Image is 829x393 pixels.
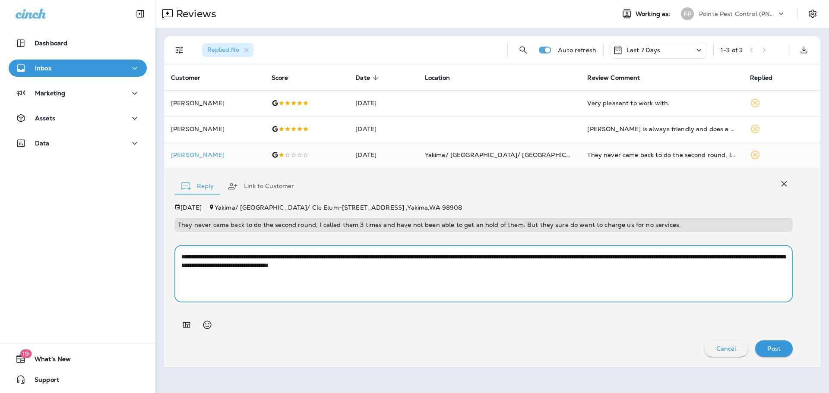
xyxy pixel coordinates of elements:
[587,125,736,133] div: Daniel is always friendly and does a great job with customer service!
[215,204,462,211] span: Yakima/ [GEOGRAPHIC_DATA]/ Cle Elum - [STREET_ADDRESS] , Yakima , WA 98908
[704,340,749,357] button: Cancel
[272,74,288,82] span: Score
[348,90,418,116] td: [DATE]
[35,65,51,72] p: Inbox
[180,204,202,211] p: [DATE]
[202,43,253,57] div: Replied:No
[355,74,370,82] span: Date
[9,371,147,388] button: Support
[171,74,200,82] span: Customer
[348,116,418,142] td: [DATE]
[626,47,661,53] p: Last 7 Days
[9,110,147,127] button: Assets
[515,41,532,59] button: Search Reviews
[35,115,55,122] p: Assets
[35,40,67,47] p: Dashboard
[558,47,596,53] p: Auto refresh
[171,74,212,82] span: Customer
[636,10,672,18] span: Working as:
[721,47,743,53] div: 1 - 3 of 3
[173,7,216,20] p: Reviews
[9,85,147,102] button: Marketing
[348,142,418,168] td: [DATE]
[35,90,65,97] p: Marketing
[587,74,640,82] span: Review Comment
[425,74,461,82] span: Location
[171,100,258,107] p: [PERSON_NAME]
[199,316,216,333] button: Select an emoji
[174,171,221,202] button: Reply
[178,316,195,333] button: Add in a premade template
[221,171,301,202] button: Link to Customer
[171,151,258,158] div: Click to view Customer Drawer
[9,35,147,52] button: Dashboard
[587,74,651,82] span: Review Comment
[171,41,188,59] button: Filters
[355,74,381,82] span: Date
[207,46,239,53] span: Replied : No
[171,126,258,132] p: [PERSON_NAME]
[425,74,450,82] span: Location
[9,60,147,77] button: Inbox
[750,74,772,82] span: Replied
[20,349,32,358] span: 19
[795,41,813,59] button: Export as CSV
[587,151,736,159] div: They never came back to do the second round, I called them 3 times and have not been able to get ...
[681,7,694,20] div: PP
[587,99,736,107] div: Very pleasant to work with.
[178,221,789,228] p: They never came back to do the second round, I called them 3 times and have not been able to get ...
[26,355,71,366] span: What's New
[755,340,793,357] button: Post
[9,350,147,368] button: 19What's New
[171,151,258,158] p: [PERSON_NAME]
[805,6,820,22] button: Settings
[26,376,59,387] span: Support
[767,345,781,352] p: Post
[699,10,777,17] p: Pointe Pest Control (PNW)
[35,140,50,147] p: Data
[716,345,737,352] p: Cancel
[425,151,658,159] span: Yakima/ [GEOGRAPHIC_DATA]/ [GEOGRAPHIC_DATA] ([STREET_ADDRESS])
[272,74,300,82] span: Score
[128,5,152,22] button: Collapse Sidebar
[750,74,784,82] span: Replied
[9,135,147,152] button: Data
